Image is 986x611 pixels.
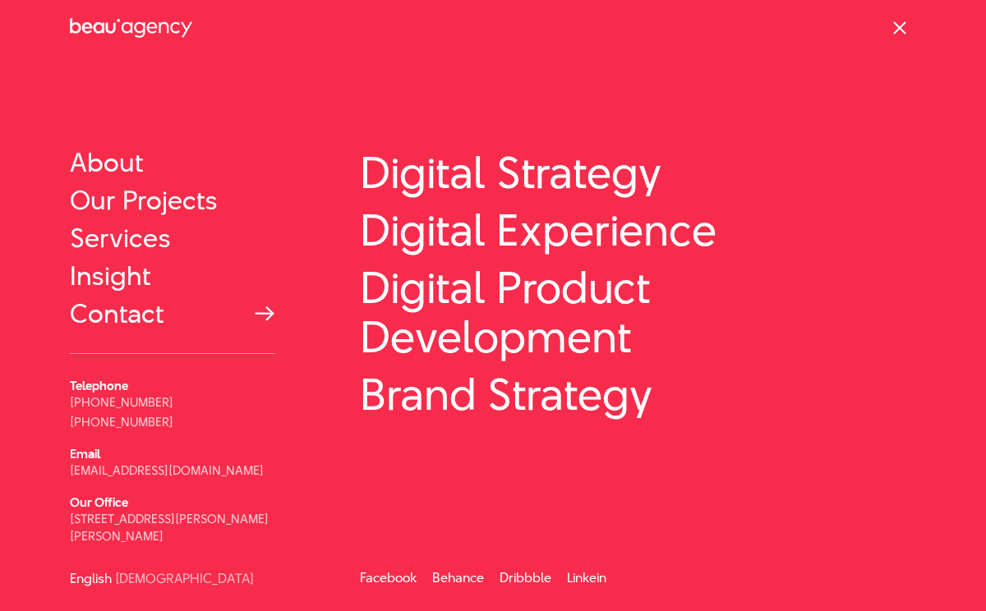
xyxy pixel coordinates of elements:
b: Email [70,445,100,462]
a: Digital Product Development [360,263,916,361]
a: Behance [432,568,484,587]
a: Our Projects [70,186,275,215]
a: Digital Experience [360,205,916,255]
a: Brand Strategy [360,370,916,419]
a: [PHONE_NUMBER] [70,413,173,430]
a: Dribbble [500,568,551,587]
a: Linkein [567,568,606,587]
a: [EMAIL_ADDRESS][DOMAIN_NAME] [70,462,264,479]
a: About [70,148,275,177]
a: Insight [70,261,275,291]
b: Telephone [70,377,128,394]
p: [STREET_ADDRESS][PERSON_NAME][PERSON_NAME] [70,510,275,544]
a: Contact [70,299,275,328]
a: [PHONE_NUMBER] [70,393,173,411]
a: Digital Strategy [360,148,916,197]
b: Our Office [70,494,128,511]
a: [DEMOGRAPHIC_DATA] [115,572,254,585]
a: English [70,572,112,585]
a: Facebook [360,568,417,587]
a: Services [70,223,275,253]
